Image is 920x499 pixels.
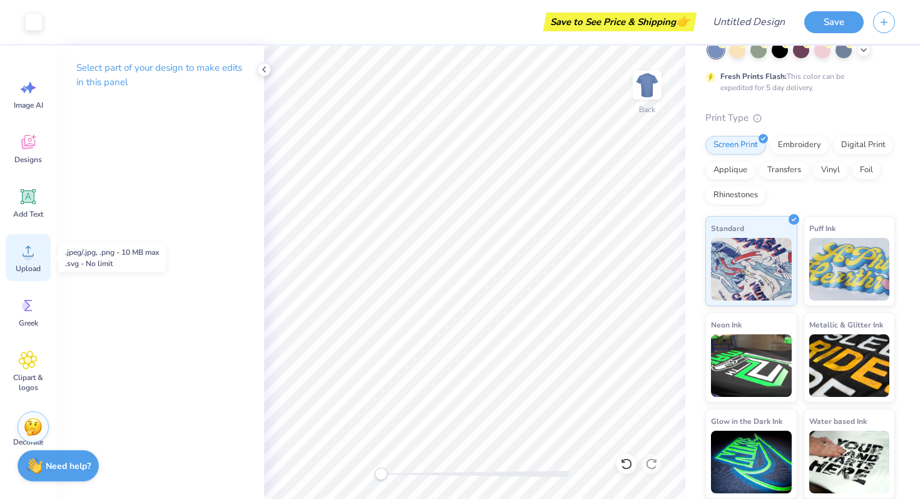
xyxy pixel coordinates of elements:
div: Screen Print [705,136,766,155]
img: Back [635,73,660,98]
img: Metallic & Glitter Ink [809,334,890,397]
span: Metallic & Glitter Ink [809,318,883,331]
div: Embroidery [770,136,829,155]
img: Puff Ink [809,238,890,301]
img: Standard [711,238,792,301]
span: Clipart & logos [8,373,49,393]
span: Water based Ink [809,414,867,428]
div: .svg - No limit [65,258,159,269]
span: Glow in the Dark Ink [711,414,782,428]
img: Neon Ink [711,334,792,397]
div: This color can be expedited for 5 day delivery. [720,71,874,93]
span: Decorate [13,437,43,447]
div: Accessibility label [375,468,387,480]
strong: Need help? [46,460,91,472]
strong: Fresh Prints Flash: [720,71,787,81]
button: Save [804,11,864,33]
span: Neon Ink [711,318,742,331]
p: Select part of your design to make edits in this panel [76,61,244,90]
span: Standard [711,222,744,235]
span: Puff Ink [809,222,836,235]
img: Water based Ink [809,431,890,493]
div: Back [639,104,655,115]
img: Glow in the Dark Ink [711,431,792,493]
div: Transfers [759,161,809,180]
div: Vinyl [813,161,848,180]
div: Applique [705,161,755,180]
span: Greek [19,318,38,328]
div: Save to See Price & Shipping [546,13,693,31]
span: Designs [14,155,42,165]
div: Foil [852,161,881,180]
span: Add Text [13,209,43,219]
span: Upload [16,264,41,274]
span: Image AI [14,100,43,110]
input: Untitled Design [703,9,795,34]
div: .jpeg/.jpg, .png - 10 MB max [65,247,159,258]
span: 👉 [676,14,690,29]
div: Print Type [705,111,895,125]
div: Digital Print [833,136,894,155]
div: Rhinestones [705,186,766,205]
